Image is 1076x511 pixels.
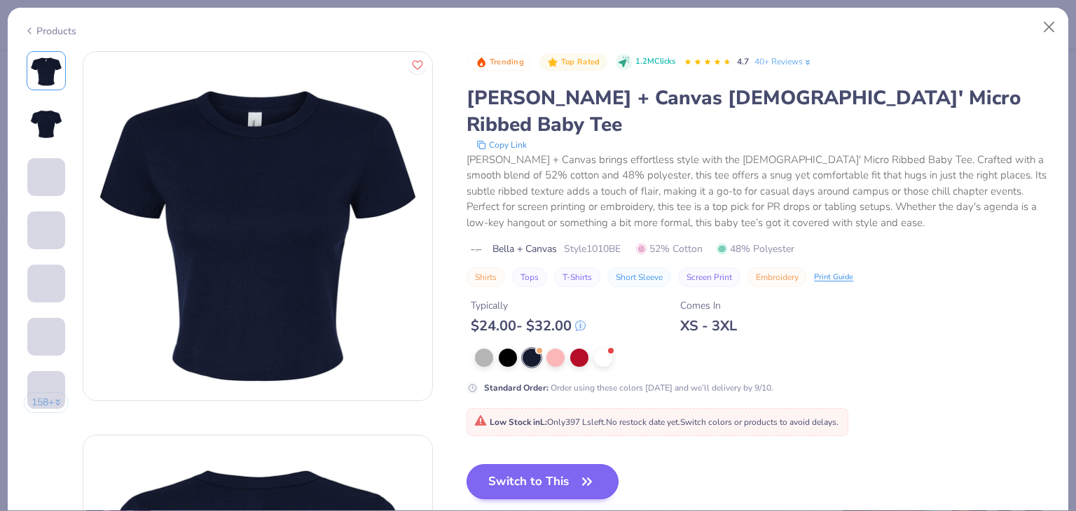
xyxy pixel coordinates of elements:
[27,356,29,393] img: User generated content
[484,381,773,394] div: Order using these colors [DATE] and we’ll delivery by 9/10.
[471,298,586,313] div: Typically
[490,58,524,66] span: Trending
[747,267,807,287] button: Embroidery
[27,409,29,447] img: User generated content
[468,53,531,71] button: Badge Button
[554,267,600,287] button: T-Shirts
[472,138,531,152] button: copy to clipboard
[83,52,432,400] img: Front
[547,57,558,68] img: Top Rated sort
[467,267,505,287] button: Shirts
[408,56,427,74] button: Like
[635,56,675,68] span: 1.2M Clicks
[24,392,69,413] button: 158+
[680,298,737,313] div: Comes In
[27,196,29,234] img: User generated content
[717,241,794,256] span: 48% Polyester
[684,51,731,73] div: 4.7 Stars
[539,53,607,71] button: Badge Button
[606,416,680,428] span: No restock date yet.
[467,85,1052,138] div: [PERSON_NAME] + Canvas [DEMOGRAPHIC_DATA]' Micro Ribbed Baby Tee
[512,267,547,287] button: Tops
[490,416,547,428] strong: Low Stock in L :
[484,382,549,393] strong: Standard Order :
[680,317,737,335] div: XS - 3XL
[814,272,853,283] div: Print Guide
[27,302,29,340] img: User generated content
[564,241,621,256] span: Style 1010BE
[471,317,586,335] div: $ 24.00 - $ 32.00
[737,56,749,67] span: 4.7
[29,54,63,87] img: Front
[29,107,63,141] img: Back
[678,267,740,287] button: Screen Print
[467,244,485,255] img: brand logo
[561,58,600,66] span: Top Rated
[1036,14,1063,41] button: Close
[607,267,671,287] button: Short Sleeve
[467,464,619,499] button: Switch to This
[754,55,813,68] a: 40+ Reviews
[467,152,1052,231] div: [PERSON_NAME] + Canvas brings effortless style with the [DEMOGRAPHIC_DATA]' Micro Ribbed Baby Tee...
[492,241,557,256] span: Bella + Canvas
[476,57,487,68] img: Trending sort
[474,416,839,428] span: Only 397 Ls left. Switch colors or products to avoid delays.
[636,241,703,256] span: 52% Cotton
[24,24,76,38] div: Products
[27,249,29,287] img: User generated content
